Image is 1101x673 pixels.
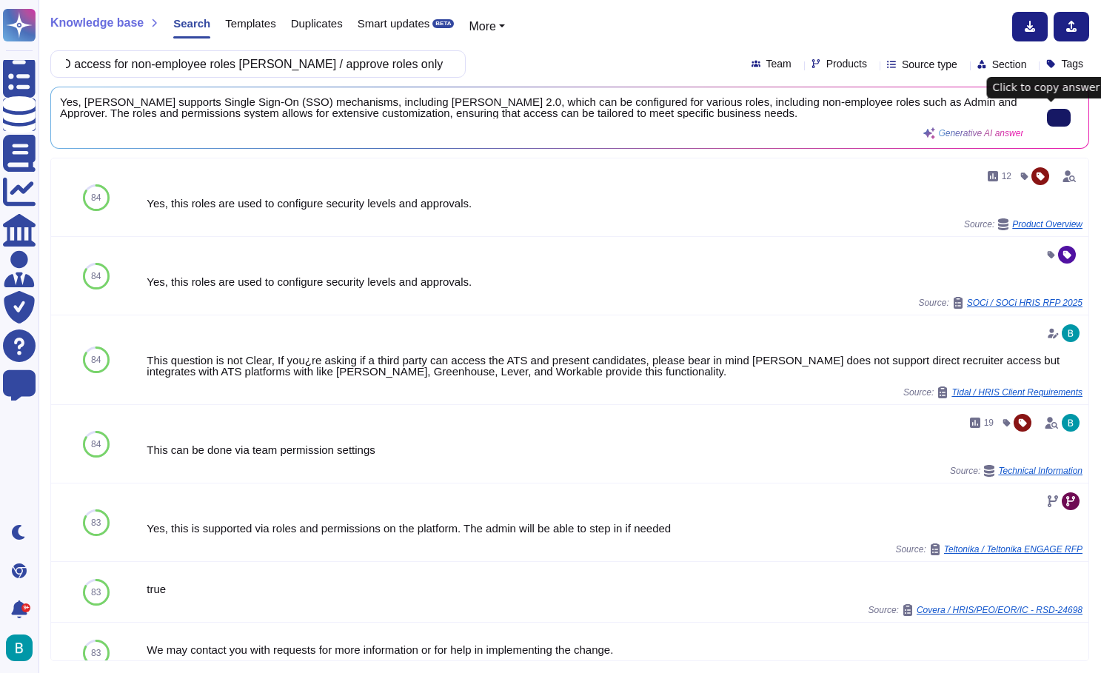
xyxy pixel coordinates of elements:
span: Team [766,58,792,69]
span: Knowledge base [50,17,144,29]
span: 19 [984,418,994,427]
div: true [147,583,1082,595]
span: 84 [91,355,101,364]
span: 84 [91,193,101,202]
span: Section [992,59,1027,70]
span: 83 [91,588,101,597]
span: 84 [91,440,101,449]
div: Yes, this roles are used to configure security levels and approvals. [147,198,1082,209]
div: 9+ [21,603,30,612]
span: Generative AI answer [938,129,1023,138]
span: Smart updates [358,18,430,29]
span: Tags [1061,58,1083,69]
span: Products [826,58,867,69]
span: Duplicates [291,18,343,29]
span: Product Overview [1012,220,1082,229]
input: Search a question or template... [58,51,450,77]
div: We may contact you with requests for more information or for help in implementing the change. [147,644,1082,655]
span: Technical Information [998,466,1082,475]
div: This can be done via team permission settings [147,444,1082,455]
span: Search [173,18,210,29]
div: This question is not Clear, If you¿re asking if a third party can access the ATS and present cand... [147,355,1082,377]
span: SOCi / SOCi HRIS RFP 2025 [967,298,1082,307]
span: Teltonika / Teltonika ENGAGE RFP [944,545,1082,554]
div: BETA [432,19,454,28]
span: Covera / HRIS/PEO/EOR/IC - RSD-24698 [917,606,1082,615]
span: Source: [950,465,1082,477]
span: Source: [918,297,1082,309]
span: Source: [903,386,1082,398]
img: user [6,635,33,661]
span: 12 [1002,172,1011,181]
button: More [469,18,505,36]
span: 83 [91,518,101,527]
img: user [1062,414,1080,432]
span: More [469,20,495,33]
span: Templates [225,18,275,29]
span: Tidal / HRIS Client Requirements [951,388,1082,397]
div: Yes, this roles are used to configure security levels and approvals. [147,276,1082,287]
div: Yes, this is supported via roles and permissions on the platform. The admin will be able to step ... [147,523,1082,534]
span: Yes, [PERSON_NAME] supports Single Sign-On (SSO) mechanisms, including [PERSON_NAME] 2.0, which c... [60,96,1023,118]
button: user [3,632,43,664]
span: Source: [964,218,1082,230]
span: Source: [895,543,1082,555]
span: 83 [91,649,101,657]
span: Source type [902,59,957,70]
img: user [1062,324,1080,342]
span: 84 [91,272,101,281]
span: Source: [869,604,1082,616]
